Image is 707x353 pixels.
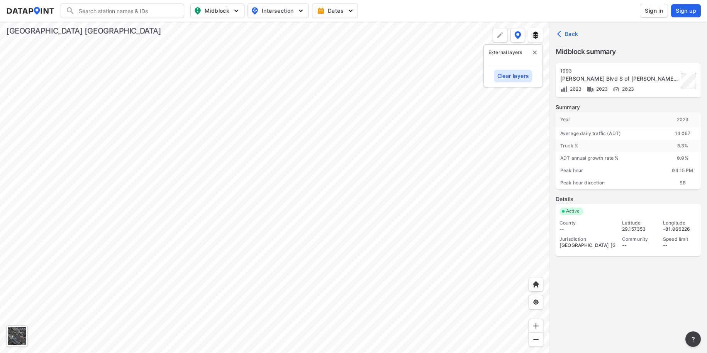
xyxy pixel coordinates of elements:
[193,6,202,15] img: map_pin_mid.602f9df1.svg
[529,295,543,309] div: View my location
[556,103,701,111] label: Summary
[560,68,678,74] div: 1993
[532,31,539,39] img: layers.ee07997e.svg
[248,3,309,18] button: Intersection
[6,7,54,15] img: dataPointLogo.9353c09d.svg
[559,226,615,232] div: --
[559,30,578,38] span: Back
[532,49,538,56] button: delete
[622,236,656,242] div: Community
[622,220,656,226] div: Latitude
[690,334,696,344] span: ?
[665,140,701,152] div: 5.3 %
[612,85,620,93] img: Vehicle speed
[594,86,608,92] span: 2023
[622,242,656,248] div: --
[559,220,615,226] div: County
[587,85,594,93] img: Vehicle class
[663,220,697,226] div: Longitude
[251,6,304,15] span: Intersection
[640,4,668,18] button: Sign in
[559,236,615,242] div: Jurisdiction
[676,7,696,15] span: Sign up
[556,195,701,203] label: Details
[560,75,678,83] div: Williamson Blvd S of Beville Rd [1993]
[560,85,568,93] img: Volume count
[556,112,665,127] div: Year
[663,242,697,248] div: --
[645,7,663,15] span: Sign in
[670,4,701,17] a: Sign up
[494,70,532,82] button: Clear layers
[556,46,701,57] label: Midblock summary
[297,7,305,15] img: 5YPKRKmlfpI5mqlR8AD95paCi+0kK1fRFDJSaMmawlwaeJcJwk9O2fotCW5ve9gAAAAASUVORK5CYII=
[532,298,540,306] img: zeq5HYn9AnE9l6UmnFLPAAAAAElFTkSuQmCC
[556,140,665,152] div: Truck %
[622,226,656,232] div: 29.157353
[556,127,665,140] div: Average daily traffic (ADT)
[514,31,521,39] img: data-point-layers.37681fc9.svg
[563,208,583,215] span: Active
[319,7,353,15] span: Dates
[568,86,582,92] span: 2023
[556,177,665,189] div: Peak hour direction
[532,280,540,288] img: +XpAUvaXAN7GudzAAAAAElFTkSuQmCC
[75,5,179,17] input: Search
[665,112,701,127] div: 2023
[194,6,239,15] span: Midblock
[663,236,697,242] div: Speed limit
[496,31,504,39] img: +Dz8AAAAASUVORK5CYII=
[671,4,701,17] button: Sign up
[556,152,665,164] div: ADT annual growth rate %
[528,28,543,42] button: External layers
[6,25,161,36] div: [GEOGRAPHIC_DATA] [GEOGRAPHIC_DATA]
[665,177,701,189] div: SB
[663,226,697,232] div: -81.066226
[317,7,325,15] img: calendar-gold.39a51dde.svg
[488,49,538,56] p: External layers
[665,152,701,164] div: 0.0 %
[190,3,244,18] button: Midblock
[556,28,582,40] button: Back
[497,72,529,80] span: Clear layers
[529,319,543,333] div: Zoom in
[559,242,615,248] div: [GEOGRAPHIC_DATA] [GEOGRAPHIC_DATA]
[620,86,634,92] span: 2023
[638,4,670,18] a: Sign in
[665,164,701,177] div: 04:15 PM
[312,3,358,18] button: Dates
[665,127,701,140] div: 14,067
[532,49,538,56] img: close-external-leyer.3061a1c7.svg
[232,7,240,15] img: 5YPKRKmlfpI5mqlR8AD95paCi+0kK1fRFDJSaMmawlwaeJcJwk9O2fotCW5ve9gAAAAASUVORK5CYII=
[685,331,701,347] button: more
[556,164,665,177] div: Peak hour
[529,332,543,347] div: Zoom out
[347,7,354,15] img: 5YPKRKmlfpI5mqlR8AD95paCi+0kK1fRFDJSaMmawlwaeJcJwk9O2fotCW5ve9gAAAAASUVORK5CYII=
[250,6,259,15] img: map_pin_int.54838e6b.svg
[532,336,540,343] img: MAAAAAElFTkSuQmCC
[6,325,28,347] div: Toggle basemap
[532,322,540,330] img: ZvzfEJKXnyWIrJytrsY285QMwk63cM6Drc+sIAAAAASUVORK5CYII=
[529,277,543,292] div: Home
[510,28,525,42] button: DataPoint layers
